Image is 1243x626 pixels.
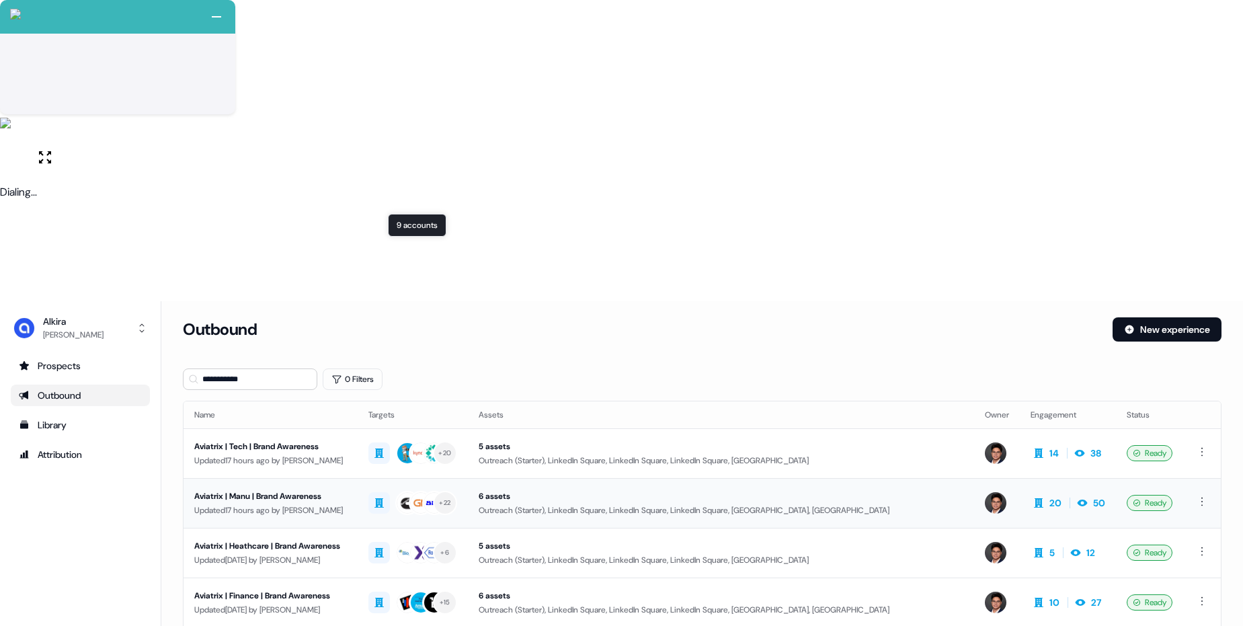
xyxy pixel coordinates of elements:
div: Ready [1127,445,1172,461]
div: Attribution [19,448,142,461]
img: Hugh [985,492,1006,514]
div: 5 [1049,546,1055,559]
div: Aviatrix | Heathcare | Brand Awareness [194,539,347,553]
div: Aviatrix | Finance | Brand Awareness [194,589,347,602]
div: Outreach (Starter), LinkedIn Square, LinkedIn Square, LinkedIn Square, [GEOGRAPHIC_DATA] [479,454,963,467]
div: + 15 [440,596,450,609]
th: Owner [974,401,1020,428]
div: 10 [1049,596,1059,609]
img: Hugh [985,542,1006,563]
div: 5 assets [479,539,963,553]
div: 14 [1049,446,1059,460]
div: Outreach (Starter), LinkedIn Square, LinkedIn Square, LinkedIn Square, [GEOGRAPHIC_DATA], [GEOGRA... [479,603,963,617]
th: Engagement [1020,401,1116,428]
button: Alkira[PERSON_NAME] [11,312,150,344]
a: Go to outbound experience [11,385,150,406]
div: 5 assets [479,440,963,453]
div: 12 [1086,546,1095,559]
h3: Outbound [183,319,257,340]
div: Outbound [19,389,142,402]
div: 38 [1090,446,1101,460]
th: Name [184,401,358,428]
div: Outreach (Starter), LinkedIn Square, LinkedIn Square, LinkedIn Square, [GEOGRAPHIC_DATA] [479,553,963,567]
div: 50 [1093,496,1105,510]
th: Assets [468,401,974,428]
th: Targets [358,401,468,428]
div: Updated 17 hours ago by [PERSON_NAME] [194,454,347,467]
div: 27 [1091,596,1101,609]
div: 6 assets [479,589,963,602]
img: Hugh [985,442,1006,464]
img: callcloud-icon-white-35.svg [10,9,21,19]
div: Ready [1127,495,1172,511]
img: Hugh [985,592,1006,613]
div: 20 [1049,496,1061,510]
div: 6 assets [479,490,963,503]
div: + 22 [439,497,450,509]
div: Aviatrix | Manu | Brand Awareness [194,490,347,503]
div: Updated [DATE] by [PERSON_NAME] [194,603,347,617]
th: Status [1116,401,1183,428]
div: Outreach (Starter), LinkedIn Square, LinkedIn Square, LinkedIn Square, [GEOGRAPHIC_DATA], [GEOGRA... [479,504,963,517]
a: Go to prospects [11,355,150,377]
a: Go to templates [11,414,150,436]
div: [PERSON_NAME] [43,328,104,342]
div: Library [19,418,142,432]
div: Updated [DATE] by [PERSON_NAME] [194,553,347,567]
div: Aviatrix | Tech | Brand Awareness [194,440,347,453]
div: Prospects [19,359,142,373]
div: Ready [1127,594,1172,611]
div: Updated 17 hours ago by [PERSON_NAME] [194,504,347,517]
div: + 6 [440,547,449,559]
a: Go to attribution [11,444,150,465]
div: Ready [1127,545,1172,561]
button: 0 Filters [323,368,383,390]
div: Alkira [43,315,104,328]
button: New experience [1113,317,1221,342]
div: + 20 [438,447,451,459]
